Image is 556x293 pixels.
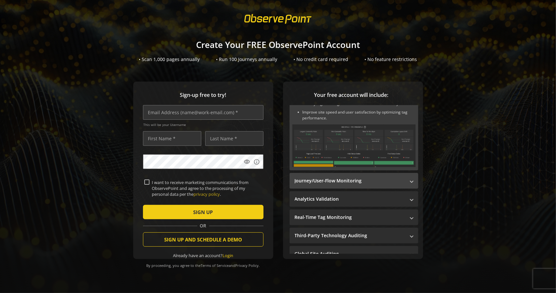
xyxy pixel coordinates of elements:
mat-expansion-panel-header: Real-Time Tag Monitoring [290,209,418,225]
span: Your free account will include: [290,91,413,99]
mat-panel-title: Journey/User-Flow Monitoring [295,177,405,184]
mat-icon: visibility [244,159,250,165]
mat-expansion-panel-header: Journey/User-Flow Monitoring [290,173,418,189]
button: SIGN UP [143,205,264,219]
a: privacy policy [194,191,220,197]
mat-expansion-panel-header: Third-Party Technology Auditing [290,228,418,243]
button: SIGN UP AND SCHEDULE A DEMO [143,232,264,247]
span: OR [197,223,209,229]
a: Terms of Service [201,263,229,268]
div: • Scan 1,000 pages annually [139,56,200,63]
span: Sign-up free to try! [143,91,264,99]
div: Performance Monitoring with Web Vitals [290,78,418,170]
img: Performance Monitoring with Web Vitals [292,124,416,167]
mat-panel-title: Third-Party Technology Auditing [295,232,405,239]
span: SIGN UP [193,206,213,218]
mat-panel-title: Analytics Validation [295,196,405,202]
a: Privacy Policy [235,263,259,268]
a: Login [222,253,233,258]
span: SIGN UP AND SCHEDULE A DEMO [164,234,242,245]
div: By proceeding, you agree to the and . [143,259,264,268]
div: Already have an account? [143,253,264,259]
label: I want to receive marketing communications from ObservePoint and agree to the processing of my pe... [150,179,262,197]
span: This will be your Username [144,122,264,127]
input: Last Name * [205,131,264,146]
input: First Name * [143,131,201,146]
mat-expansion-panel-header: Analytics Validation [290,191,418,207]
div: • No credit card required [294,56,349,63]
mat-panel-title: Real-Time Tag Monitoring [295,214,405,221]
div: • No feature restrictions [365,56,417,63]
input: Email Address (name@work-email.com) * [143,105,264,120]
li: Improve site speed and user satisfaction by optimizing tag performance. [303,109,416,121]
mat-expansion-panel-header: Global Site Auditing [290,246,418,262]
mat-panel-title: Global Site Auditing [295,251,405,257]
mat-icon: info [254,159,260,165]
div: • Run 100 Journeys annually [216,56,278,63]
